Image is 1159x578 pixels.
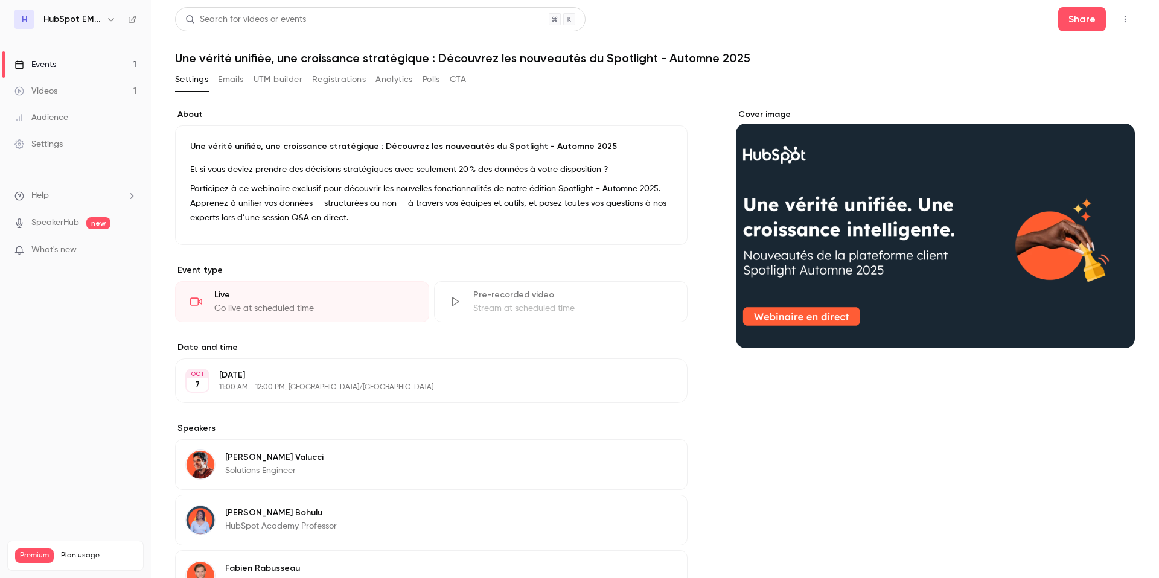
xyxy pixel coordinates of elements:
div: Live [214,289,414,301]
div: Audience [14,112,68,124]
h1: Une vérité unifiée, une croissance stratégique : Découvrez les nouveautés du Spotlight - Automne ... [175,51,1135,65]
div: Mélanie Bohulu[PERSON_NAME] BohuluHubSpot Academy Professor [175,495,688,545]
p: [PERSON_NAME] Valucci [225,451,324,463]
section: Cover image [736,109,1135,348]
button: Emails [218,70,243,89]
div: Pre-recorded videoStream at scheduled time [434,281,688,322]
h6: HubSpot EMEA FR [43,13,101,25]
button: UTM builder [254,70,302,89]
img: Enzo Valucci [186,450,215,479]
div: Go live at scheduled time [214,302,414,314]
label: Speakers [175,422,688,434]
span: Plan usage [61,551,136,561]
iframe: Noticeable Trigger [122,245,136,256]
label: Cover image [736,109,1135,121]
button: CTA [450,70,466,89]
p: Solutions Engineer [225,465,324,477]
p: 7 [195,379,200,391]
p: Fabien Rabusseau [225,562,368,574]
button: Polls [423,70,440,89]
button: Settings [175,70,208,89]
p: [PERSON_NAME] Bohulu [225,507,337,519]
div: Videos [14,85,57,97]
span: new [86,217,110,229]
p: [DATE] [219,369,624,381]
div: Settings [14,138,63,150]
button: Registrations [312,70,366,89]
div: Pre-recorded video [473,289,673,301]
div: LiveGo live at scheduled time [175,281,429,322]
img: Mélanie Bohulu [186,506,215,535]
div: Enzo Valucci[PERSON_NAME] ValucciSolutions Engineer [175,439,688,490]
span: H [22,13,27,26]
p: Une vérité unifiée, une croissance stratégique : Découvrez les nouveautés du Spotlight - Automne ... [190,141,672,153]
p: Event type [175,264,688,276]
p: HubSpot Academy Professor [225,520,337,532]
div: Events [14,59,56,71]
div: OCT [187,370,208,378]
button: Analytics [375,70,413,89]
label: About [175,109,688,121]
span: Premium [15,548,54,563]
p: Participez à ce webinaire exclusif pour découvrir les nouvelles fonctionnalités de notre édition ... [190,182,672,225]
li: help-dropdown-opener [14,189,136,202]
span: What's new [31,244,77,256]
div: Search for videos or events [185,13,306,26]
label: Date and time [175,341,688,354]
span: Help [31,189,49,202]
p: 11:00 AM - 12:00 PM, [GEOGRAPHIC_DATA]/[GEOGRAPHIC_DATA] [219,383,624,392]
div: Stream at scheduled time [473,302,673,314]
p: Et si vous deviez prendre des décisions stratégiques avec seulement 20 % des données à votre disp... [190,162,672,177]
button: Share [1058,7,1106,31]
a: SpeakerHub [31,217,79,229]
